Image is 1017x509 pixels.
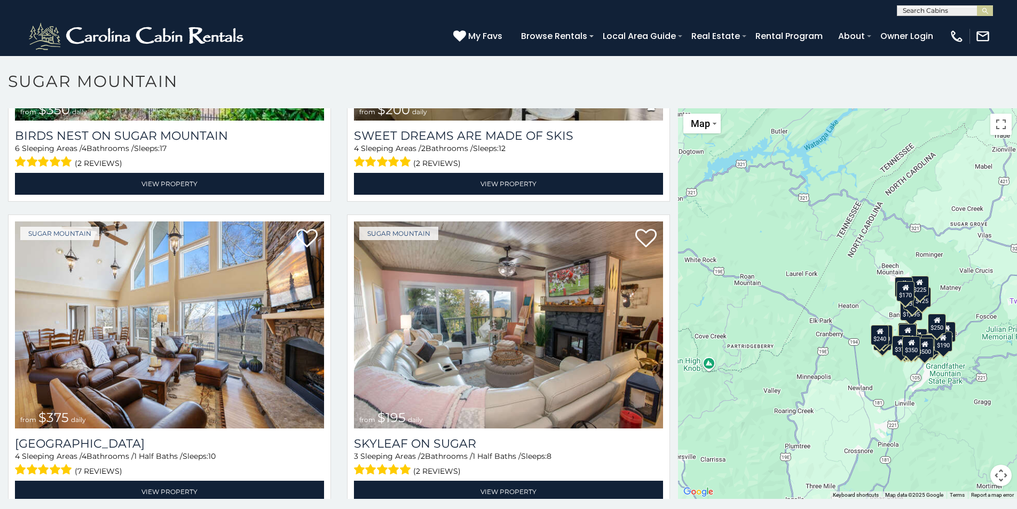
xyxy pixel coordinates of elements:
[928,314,947,334] div: $250
[359,108,375,116] span: from
[913,287,932,307] div: $125
[75,156,122,170] span: (2 reviews)
[950,492,965,498] a: Terms (opens in new tab)
[20,227,99,240] a: Sugar Mountain
[354,143,663,170] div: Sleeping Areas / Bathrooms / Sleeps:
[910,329,928,349] div: $200
[990,465,1012,486] button: Map camera controls
[354,481,663,503] a: View Property
[359,416,375,424] span: from
[160,144,167,153] span: 17
[82,451,86,461] span: 4
[499,144,506,153] span: 12
[72,108,87,116] span: daily
[975,29,990,44] img: mail-regular-white.png
[901,300,923,321] div: $1,095
[15,451,324,478] div: Sleeping Areas / Bathrooms / Sleeps:
[875,27,939,45] a: Owner Login
[691,118,710,129] span: Map
[134,451,183,461] span: 1 Half Baths /
[15,481,324,503] a: View Property
[15,129,324,143] a: Birds Nest On Sugar Mountain
[354,436,663,451] a: Skyleaf on Sugar
[681,485,716,499] a: Open this area in Google Maps (opens a new window)
[15,144,20,153] span: 6
[921,335,940,355] div: $195
[833,27,870,45] a: About
[971,492,1014,498] a: Report a map error
[892,336,910,356] div: $375
[990,114,1012,135] button: Toggle fullscreen view
[911,276,929,296] div: $225
[516,27,593,45] a: Browse Rentals
[597,27,681,45] a: Local Area Guide
[15,451,20,461] span: 4
[15,436,324,451] a: [GEOGRAPHIC_DATA]
[681,485,716,499] img: Google
[354,129,663,143] a: Sweet Dreams Are Made Of Skis
[20,416,36,424] span: from
[899,324,917,344] div: $300
[897,281,915,301] div: $170
[15,221,324,428] a: Little Sugar Haven from $375 daily
[421,144,425,153] span: 2
[15,221,324,428] img: Little Sugar Haven
[903,336,921,356] div: $350
[354,144,359,153] span: 4
[82,144,86,153] span: 4
[38,410,69,425] span: $375
[377,102,410,117] span: $200
[75,464,122,478] span: (7 reviews)
[413,464,461,478] span: (2 reviews)
[15,143,324,170] div: Sleeping Areas / Bathrooms / Sleeps:
[547,451,551,461] span: 8
[377,410,406,425] span: $195
[208,451,216,461] span: 10
[686,27,745,45] a: Real Estate
[885,492,943,498] span: Map data ©2025 Google
[296,228,318,250] a: Add to favorites
[408,416,423,424] span: daily
[895,277,913,297] div: $240
[354,221,663,428] a: Skyleaf on Sugar from $195 daily
[468,29,502,43] span: My Favs
[38,102,70,117] span: $350
[412,108,427,116] span: daily
[71,416,86,424] span: daily
[938,322,956,342] div: $155
[354,221,663,428] img: Skyleaf on Sugar
[15,436,324,451] h3: Little Sugar Haven
[934,331,952,352] div: $190
[354,451,358,461] span: 3
[354,173,663,195] a: View Property
[453,29,505,43] a: My Favs
[949,29,964,44] img: phone-regular-white.png
[354,451,663,478] div: Sleeping Areas / Bathrooms / Sleeps:
[833,491,879,499] button: Keyboard shortcuts
[683,114,721,133] button: Change map style
[635,228,657,250] a: Add to favorites
[413,156,461,170] span: (2 reviews)
[27,20,248,52] img: White-1-2.png
[421,451,425,461] span: 2
[750,27,828,45] a: Rental Program
[916,338,934,358] div: $500
[20,108,36,116] span: from
[359,227,438,240] a: Sugar Mountain
[898,323,917,343] div: $190
[15,173,324,195] a: View Property
[472,451,521,461] span: 1 Half Baths /
[871,325,889,345] div: $240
